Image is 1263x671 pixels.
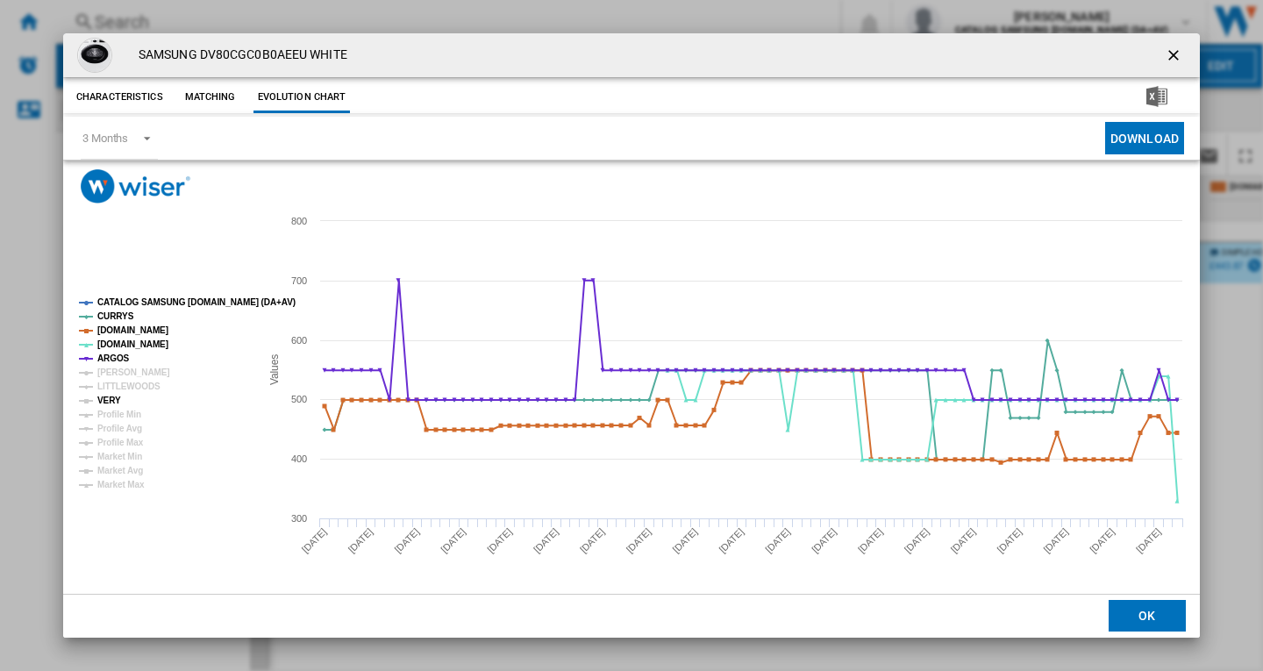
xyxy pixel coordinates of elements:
[392,526,421,555] tspan: [DATE]
[172,82,249,113] button: Matching
[1118,82,1195,113] button: Download in Excel
[439,526,467,555] tspan: [DATE]
[291,335,307,346] tspan: 600
[1134,526,1163,555] tspan: [DATE]
[1088,526,1117,555] tspan: [DATE]
[1105,122,1184,154] button: Download
[995,526,1024,555] tspan: [DATE]
[130,46,347,64] h4: SAMSUNG DV80CGC0B0AEEU WHITE
[671,526,700,555] tspan: [DATE]
[97,424,142,433] tspan: Profile Avg
[97,480,145,489] tspan: Market Max
[97,382,161,391] tspan: LITTLEWOODS
[346,526,375,555] tspan: [DATE]
[97,339,168,349] tspan: [DOMAIN_NAME]
[1158,38,1193,73] button: getI18NText('BUTTONS.CLOSE_DIALOG')
[97,297,296,307] tspan: CATALOG SAMSUNG [DOMAIN_NAME] (DA+AV)
[97,353,130,363] tspan: ARGOS
[97,368,170,377] tspan: [PERSON_NAME]
[763,526,792,555] tspan: [DATE]
[77,38,112,73] img: 3416196_R_Z001A
[1041,526,1070,555] tspan: [DATE]
[810,526,838,555] tspan: [DATE]
[485,526,514,555] tspan: [DATE]
[97,452,142,461] tspan: Market Min
[268,354,281,385] tspan: Values
[72,82,168,113] button: Characteristics
[903,526,931,555] tspan: [DATE]
[1109,600,1186,632] button: OK
[82,132,128,145] div: 3 Months
[291,275,307,286] tspan: 700
[624,526,653,555] tspan: [DATE]
[291,453,307,464] tspan: 400
[97,410,141,419] tspan: Profile Min
[97,466,143,475] tspan: Market Avg
[1146,86,1167,107] img: excel-24x24.png
[949,526,978,555] tspan: [DATE]
[300,526,329,555] tspan: [DATE]
[97,311,134,321] tspan: CURRYS
[97,325,168,335] tspan: [DOMAIN_NAME]
[97,438,144,447] tspan: Profile Max
[291,513,307,524] tspan: 300
[532,526,560,555] tspan: [DATE]
[717,526,746,555] tspan: [DATE]
[856,526,885,555] tspan: [DATE]
[97,396,121,405] tspan: VERY
[63,33,1200,638] md-dialog: Product popup
[578,526,607,555] tspan: [DATE]
[81,169,190,203] img: logo_wiser_300x94.png
[291,216,307,226] tspan: 800
[1165,46,1186,68] ng-md-icon: getI18NText('BUTTONS.CLOSE_DIALOG')
[253,82,351,113] button: Evolution chart
[291,394,307,404] tspan: 500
